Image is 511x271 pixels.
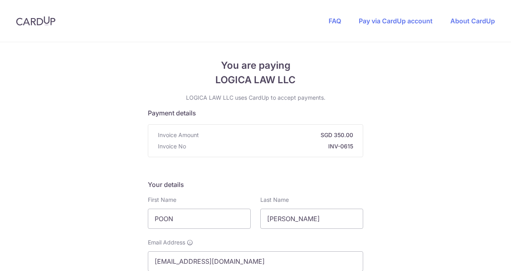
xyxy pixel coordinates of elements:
input: First name [148,209,251,229]
strong: SGD 350.00 [202,131,353,139]
span: Invoice No [158,142,186,150]
span: LOGICA LAW LLC [148,73,363,87]
label: First Name [148,196,176,204]
a: About CardUp [450,17,495,25]
a: FAQ [329,17,341,25]
label: Last Name [260,196,289,204]
img: CardUp [16,16,55,26]
span: Invoice Amount [158,131,199,139]
span: You are paying [148,58,363,73]
h5: Your details [148,180,363,189]
span: Email Address [148,238,185,246]
a: Pay via CardUp account [359,17,433,25]
strong: INV-0615 [189,142,353,150]
p: LOGICA LAW LLC uses CardUp to accept payments. [148,94,363,102]
h5: Payment details [148,108,363,118]
input: Last name [260,209,363,229]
